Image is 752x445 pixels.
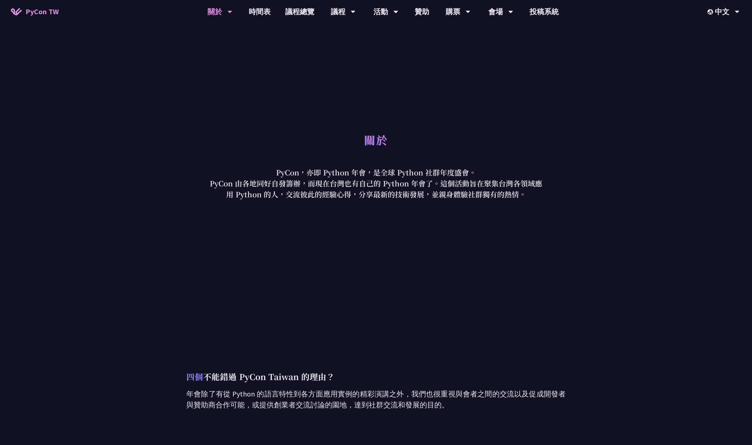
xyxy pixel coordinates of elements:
img: Locale Icon [708,9,715,15]
p: PyCon，亦即 Python 年會，是全球 Python 社群年度盛會。 [206,167,546,178]
span: PyCon TW [26,6,59,17]
span: 四個 [186,371,203,382]
h1: 關於 [364,129,388,151]
img: Home icon of PyCon TW 2025 [11,8,22,15]
a: PyCon TW [4,3,66,21]
p: PyCon 由各地同好自發籌辦，而現在台灣也有自己的 Python 年會了。這個活動旨在聚集台灣各領域應用 Python 的人，交流彼此的經驗心得，分享最新的技術發展，並親身體驗社群獨有的熱情。 [206,178,546,200]
p: 不能錯過 PyCon Taiwan 的理由？ [186,370,566,383]
p: 年會除了有從 Python 的語言特性到各方面應用實例的精彩演講之外，我們也很重視與會者之間的交流以及促成開發者與贊助商合作可能，或提供創業者交流討論的園地，達到社群交流和發展的目的。 [186,388,566,410]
